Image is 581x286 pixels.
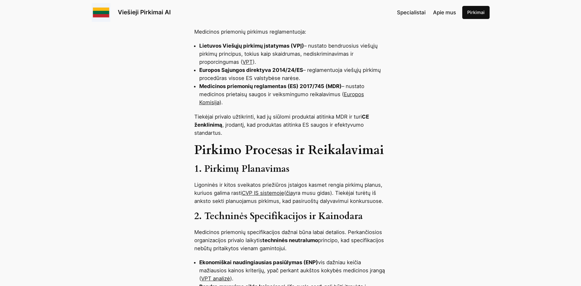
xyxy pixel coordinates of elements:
strong: 2. Techninės Specifikacijos ir Kainodara [194,210,363,223]
strong: Pirkimo Procesas ir Reikalavimai [194,142,384,159]
a: čia [286,190,293,196]
strong: Lietuvos Viešųjų pirkimų įstatymas (VPĮ) [199,43,304,49]
li: – reglamentuoja viešųjų pirkimų procedūras visose ES valstybėse narėse. [199,66,387,82]
li: vis dažniau keičia mažiausios kainos kriterijų, ypač perkant aukštos kokybės medicinos įrangą ( ). [199,258,387,283]
p: Ligoninės ir kitos sveikatos priežiūros įstaigos kasmet rengia pirkimų planus, kuriuos galima ras... [194,181,387,205]
strong: Medicinos priemonių reglamentas (ES) 2017/745 (MDR) [199,83,342,89]
strong: CE ženklinimą [194,114,369,128]
a: VPT analizė [201,275,230,282]
span: Apie mus [433,9,456,16]
span: Specialistai [397,9,426,16]
a: Apie mus [433,8,456,16]
a: CVP IS sistemoje [242,190,284,196]
li: – nustato medicinos prietaisų saugos ir veiksmingumo reikalavimus ( ). [199,82,387,106]
nav: Navigation [397,8,456,16]
a: Specialistai [397,8,426,16]
p: Medicinos priemonių pirkimus reglamentuoja: [194,28,387,36]
a: Pirkimai [462,6,490,19]
li: – nustato bendruosius viešųjų pirkimų principus, tokius kaip skaidrumas, nediskriminavimas ir pro... [199,42,387,66]
a: Viešieji Pirkimai AI [118,8,171,16]
a: VPT [242,59,253,65]
strong: Ekonomiškai naudingiausias pasiūlymas (ENP) [199,259,318,265]
p: Medicinos priemonių specifikacijos dažnai būna labai detalios. Perkančiosios organizacijos prival... [194,228,387,252]
strong: 1. Pirkimų Planavimas [194,163,289,175]
p: Tiekėjai privalo užtikrinti, kad jų siūlomi produktai atitinka MDR ir turi , įrodantį, kad produk... [194,113,387,137]
strong: Europos Sąjungos direktyva 2014/24/ES [199,67,303,73]
img: Viešieji pirkimai logo [92,3,110,22]
strong: techninės neutralumo [262,237,318,243]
